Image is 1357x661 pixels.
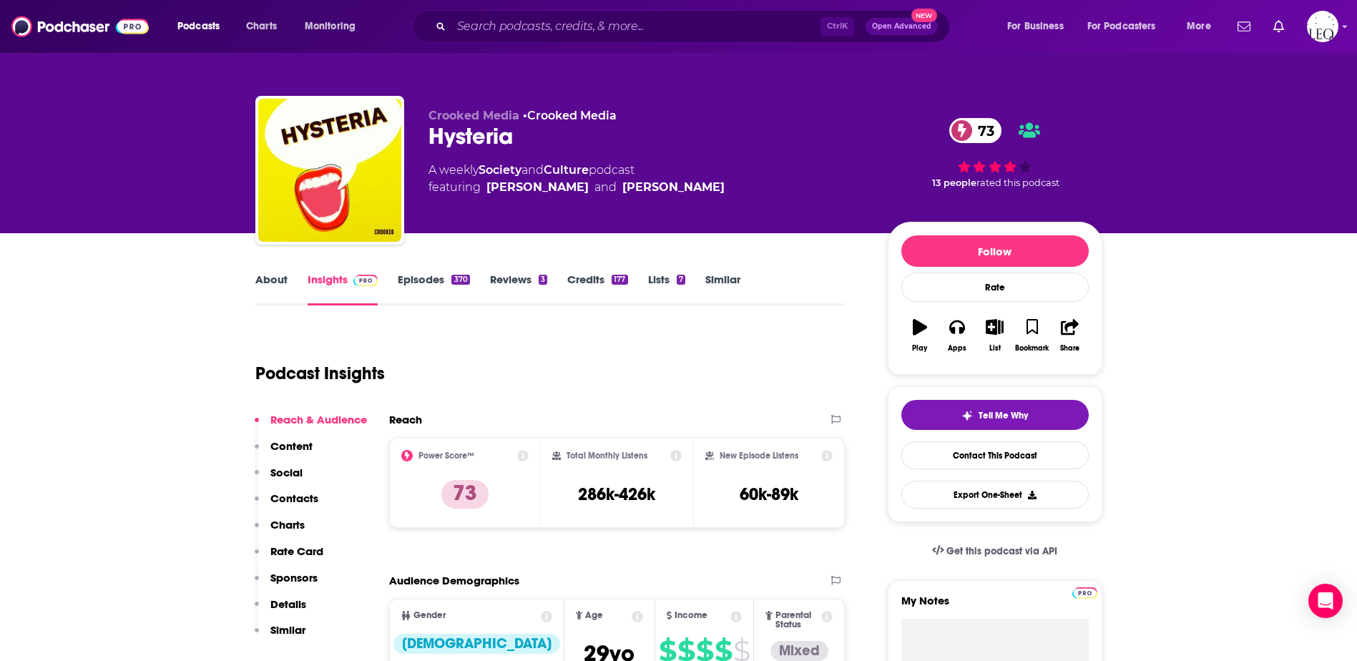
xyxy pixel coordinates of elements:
button: open menu [1177,15,1229,38]
a: Charts [237,15,285,38]
button: List [976,310,1013,361]
button: tell me why sparkleTell Me Why [901,400,1089,430]
button: Content [255,439,313,466]
div: Play [912,344,927,353]
div: [DEMOGRAPHIC_DATA] [393,634,560,654]
button: Show profile menu [1307,11,1338,42]
p: Sponsors [270,571,318,584]
span: Ctrl K [820,17,854,36]
div: 73 13 peoplerated this podcast [888,109,1102,197]
button: open menu [167,15,238,38]
a: Contact This Podcast [901,441,1089,469]
span: Logged in as LeoPR [1307,11,1338,42]
button: Export One-Sheet [901,481,1089,509]
div: Open Intercom Messenger [1308,584,1343,618]
div: Search podcasts, credits, & more... [426,10,964,43]
button: Sponsors [255,571,318,597]
p: Rate Card [270,544,323,558]
a: Similar [705,273,740,305]
img: User Profile [1307,11,1338,42]
div: 7 [677,275,685,285]
button: Similar [255,623,305,650]
label: My Notes [901,594,1089,619]
span: and [521,163,544,177]
span: More [1187,16,1211,36]
button: Share [1051,310,1088,361]
p: Similar [270,623,305,637]
div: Share [1060,344,1079,353]
img: Podchaser - Follow, Share and Rate Podcasts [11,13,149,40]
a: Crooked Media [527,109,617,122]
p: Details [270,597,306,611]
div: 3 [539,275,547,285]
div: List [989,344,1001,353]
h2: New Episode Listens [720,451,798,461]
a: Episodes370 [398,273,469,305]
button: Reach & Audience [255,413,367,439]
span: rated this podcast [976,177,1059,188]
span: • [523,109,617,122]
div: Apps [948,344,966,353]
img: Hysteria [258,99,401,242]
a: 73 [949,118,1001,143]
button: Follow [901,235,1089,267]
span: For Business [1007,16,1064,36]
img: Podchaser Pro [353,275,378,286]
p: 73 [441,480,489,509]
button: Rate Card [255,544,323,571]
h2: Audience Demographics [389,574,519,587]
a: Reviews3 [490,273,547,305]
span: Crooked Media [428,109,519,122]
div: 370 [451,275,469,285]
a: Society [479,163,521,177]
h3: 286k-426k [578,484,655,505]
span: New [911,9,937,22]
p: Content [270,439,313,453]
a: Get this podcast via API [921,534,1069,569]
div: A weekly podcast [428,162,725,196]
button: Charts [255,518,305,544]
div: Mixed [770,641,828,661]
span: Parental Status [775,611,819,630]
a: Lists7 [648,273,685,305]
p: Social [270,466,303,479]
a: Erin Ryan [486,179,589,196]
button: Social [255,466,303,492]
img: Podchaser Pro [1072,587,1097,599]
h1: Podcast Insights [255,363,385,384]
button: Open AdvancedNew [866,18,938,35]
span: Podcasts [177,16,220,36]
a: Credits177 [567,273,627,305]
input: Search podcasts, credits, & more... [451,15,820,38]
span: and [594,179,617,196]
p: Charts [270,518,305,532]
button: Contacts [255,491,318,518]
a: InsightsPodchaser Pro [308,273,378,305]
span: Get this podcast via API [946,545,1057,557]
button: Details [255,597,306,624]
a: Show notifications dropdown [1232,14,1256,39]
div: 177 [612,275,627,285]
span: Gender [413,611,446,620]
span: Income [675,611,707,620]
span: Monitoring [305,16,356,36]
a: About [255,273,288,305]
span: 13 people [932,177,976,188]
div: Rate [901,273,1089,302]
a: Alyssa Mastromonaco [622,179,725,196]
span: Tell Me Why [979,410,1028,421]
p: Contacts [270,491,318,505]
button: Bookmark [1014,310,1051,361]
h3: 60k-89k [740,484,798,505]
span: Charts [246,16,277,36]
img: tell me why sparkle [961,410,973,421]
span: Open Advanced [872,23,931,30]
a: Show notifications dropdown [1268,14,1290,39]
div: Bookmark [1015,344,1049,353]
span: Age [585,611,603,620]
p: Reach & Audience [270,413,367,426]
h2: Power Score™ [418,451,474,461]
a: Pro website [1072,585,1097,599]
